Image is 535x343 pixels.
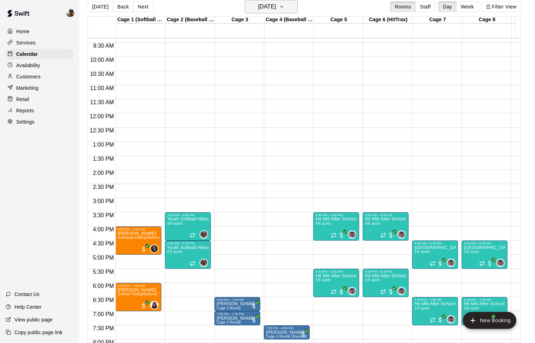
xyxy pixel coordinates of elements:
span: 6:00 PM [91,283,116,289]
a: Services [6,37,74,48]
div: Customers [6,71,74,82]
div: KaDedra Temple [150,301,159,309]
img: Francis Grullon [497,259,504,266]
img: Ben Boykin [66,8,75,17]
img: Jaidyn Harris [200,231,207,238]
span: 4:00 PM [91,226,116,232]
button: [DATE] [88,1,113,12]
div: Jaidyn Harris [200,259,208,267]
span: All customers have paid [140,302,147,309]
a: Calendar [6,49,74,59]
div: Cage 6 (HitTrax) [363,17,413,23]
a: Retail [6,94,74,105]
div: Francis Grullon [348,230,356,239]
button: Week [456,1,478,12]
div: 4:30 PM – 5:30 PM [414,242,456,245]
div: Cage 4 (Baseball Pitching Machine) [264,17,314,23]
span: All customers have paid [486,317,493,324]
div: 6:30 PM – 7:30 PM: Hit Mill After School Academy 11-13u- Fielding [412,297,458,325]
button: Rooms [390,1,416,12]
span: 3:00 PM [91,198,116,204]
div: Francis Grullon [496,259,505,267]
img: Kyle Harris [151,245,158,252]
p: Calendar [16,51,38,58]
div: 7:30 PM – 8:00 PM: Becky Giesler [264,325,310,339]
span: Cage 4 Rental (Baseball Pitching Machine) [266,335,338,338]
div: Settings [6,117,74,127]
div: Cage 8 [462,17,512,23]
div: 3:30 PM – 4:30 PM [315,213,357,217]
img: Francis Grullon [447,259,454,266]
img: KaDedra Temple [151,302,158,309]
p: Retail [16,96,29,103]
div: 3:30 PM – 4:30 PM [167,213,209,217]
span: 4/6 spots filled [365,221,380,225]
span: Francis Grullon [351,287,356,295]
span: 10:00 AM [88,57,116,63]
span: 1/6 spots filled [414,250,430,254]
div: 6:30 PM – 7:30 PM [464,298,505,302]
span: 1/6 spots filled [315,278,331,282]
div: 6:00 PM – 7:00 PM: Ava Bradshaw [115,283,161,311]
h6: [DATE] [258,2,276,12]
span: 4/6 spots filled [315,221,331,225]
span: Recurring event [331,232,337,238]
div: Reports [6,105,74,116]
span: 5:30 PM [91,269,116,275]
p: Home [16,28,30,35]
div: 4:00 PM – 5:00 PM [118,227,159,231]
span: 4:30 PM [91,241,116,247]
a: Home [6,26,74,37]
span: KaDedra Temple [153,301,159,309]
p: Copy public page link [14,329,63,336]
p: Contact Us [14,291,40,298]
div: Cage 2 (Baseball Pitching Machine) [166,17,215,23]
span: Francis Grullon [400,230,406,239]
img: Francis Grullon [447,316,454,323]
p: Reports [16,107,34,114]
span: Francis Grullon [499,259,505,267]
div: 5:30 PM – 6:30 PM: Hit Mill After School Academy 10-13u- Hitting [313,269,359,297]
div: 4:00 PM – 5:00 PM: Trevor Tepedino [115,226,161,255]
span: 12:30 PM [88,128,115,134]
span: All customers have paid [387,232,394,239]
span: Cage 3 Rental [216,306,240,310]
p: View public page [14,316,53,323]
div: 3:30 PM – 4:30 PM [365,213,406,217]
button: Staff [415,1,435,12]
span: All customers have paid [437,317,444,324]
div: Cage 5 [314,17,363,23]
span: Francis Grullon [351,230,356,239]
p: Services [16,39,36,46]
div: Kyle Harris [150,244,159,253]
p: Customers [16,73,41,80]
span: 7:00 PM [91,311,116,317]
span: Recurring event [430,317,435,323]
div: Francis Grullon [397,230,406,239]
div: 7:00 PM – 7:30 PM: Parker Fandel [214,311,260,325]
div: 5:30 PM – 6:30 PM [365,270,406,273]
div: Availability [6,60,74,71]
span: 3:30 PM [91,212,116,218]
span: 0/1 spots filled [167,250,183,254]
img: Francis Grullon [398,288,405,295]
span: 5:00 PM [91,255,116,261]
div: 5:30 PM – 6:30 PM [315,270,357,273]
span: Francis Grullon [450,259,455,267]
div: 7:00 PM – 7:30 PM [216,312,258,316]
span: Softball Hitting/Defense Training: 1 hour [118,292,185,296]
span: Recurring event [479,261,485,266]
span: 1/6 spots filled [365,278,380,282]
p: Settings [16,118,35,125]
span: Recurring event [331,289,337,295]
div: 4:30 PM – 5:30 PM: Hit Mill After School Academy 8u-10u- Fielding [462,241,507,269]
img: Francis Grullon [349,231,356,238]
span: Recurring event [380,232,386,238]
div: 7:30 PM – 8:00 PM [266,326,308,330]
div: 6:00 PM – 7:00 PM [118,284,159,288]
span: 1:00 PM [91,142,116,148]
a: Marketing [6,83,74,93]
